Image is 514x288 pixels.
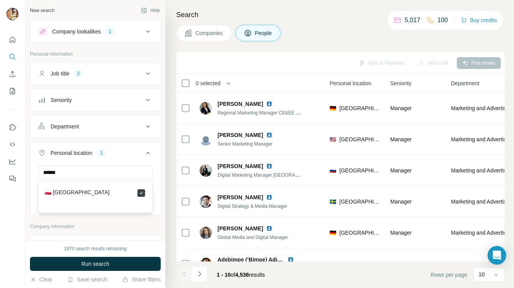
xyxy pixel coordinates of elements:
[451,79,479,87] span: Department
[231,272,235,278] span: of
[218,235,288,240] span: Global Media and Digital Manager
[330,79,371,87] span: Personal location
[51,149,92,157] div: Personal location
[235,272,249,278] span: 4,538
[451,198,514,205] span: Marketing and Advertising
[30,257,161,271] button: Run search
[51,96,72,104] div: Seniority
[390,198,412,205] span: Manager
[200,258,212,270] img: Avatar
[200,195,212,208] img: Avatar
[405,16,420,25] p: 5,017
[30,276,52,283] button: Clear
[218,131,263,139] span: [PERSON_NAME]
[45,188,110,198] label: 🇵🇱 [GEOGRAPHIC_DATA]
[6,155,19,169] button: Dashboard
[451,229,514,237] span: Marketing and Advertising
[437,16,448,25] p: 100
[6,67,19,81] button: Enrich CSV
[64,245,127,252] div: 1970 search results remaining
[330,260,336,268] span: 🇨🇦
[218,204,287,209] span: Digital Strategy & Media Manager
[6,50,19,64] button: Search
[218,172,339,178] span: Digital Marketing Manager [GEOGRAPHIC_DATA] CE&EE
[288,256,294,263] img: LinkedIn logo
[390,230,412,236] span: Manager
[51,123,79,130] div: Department
[330,135,336,143] span: 🇺🇸
[451,260,514,268] span: Marketing and Advertising
[6,137,19,151] button: Use Surfe API
[479,270,485,278] p: 10
[218,193,263,201] span: [PERSON_NAME]
[30,22,160,41] button: Company lookalikes1
[176,9,505,20] h4: Search
[330,229,336,237] span: 🇩🇪
[218,225,263,232] span: [PERSON_NAME]
[200,102,212,114] img: Avatar
[217,272,265,278] span: results
[200,164,212,177] img: Avatar
[81,260,109,268] span: Run search
[390,79,411,87] span: Seniority
[67,276,107,283] button: Save search
[97,149,106,156] div: 1
[122,276,161,283] button: Share filters
[451,104,514,112] span: Marketing and Advertising
[30,91,160,109] button: Seniority
[52,28,101,35] div: Company lookalikes
[200,227,212,239] img: Avatar
[339,229,381,237] span: [GEOGRAPHIC_DATA]
[196,79,221,87] span: 0 selected
[330,198,336,205] span: 🇸🇪
[431,271,467,279] span: Rows per page
[218,100,263,108] span: [PERSON_NAME]
[218,141,272,147] span: Senior Marketing Manager
[30,64,160,83] button: Job title2
[30,117,160,136] button: Department
[330,104,336,112] span: 🇩🇪
[30,51,161,58] p: Personal information
[451,135,514,143] span: Marketing and Advertising
[339,198,381,205] span: [GEOGRAPHIC_DATA]
[390,105,412,111] span: Manager
[255,29,273,37] span: People
[217,272,231,278] span: 1 - 10
[6,33,19,47] button: Quick start
[266,225,272,232] img: LinkedIn logo
[451,167,514,174] span: Marketing and Advertising
[6,172,19,186] button: Feedback
[218,256,296,263] span: Adebimpe (‘Bimpe) Adio, MBA
[390,261,412,267] span: Manager
[192,266,207,282] button: Navigate to next page
[105,28,114,35] div: 1
[266,132,272,138] img: LinkedIn logo
[339,167,381,174] span: [GEOGRAPHIC_DATA]
[30,144,160,165] button: Personal location1
[6,120,19,134] button: Use Surfe on LinkedIn
[266,163,272,169] img: LinkedIn logo
[218,109,360,116] span: Regional Marketing Manager CE&EE Hanky Facial/Beautycare/Baby
[30,237,160,255] button: Company
[461,15,497,26] button: Buy credits
[6,84,19,98] button: My lists
[30,223,161,230] p: Company information
[200,133,212,146] img: Avatar
[390,136,412,142] span: Manager
[195,29,224,37] span: Companies
[30,7,54,14] div: New search
[135,5,165,16] button: Hide
[74,70,83,77] div: 2
[488,246,506,265] div: Open Intercom Messenger
[51,70,69,77] div: Job title
[266,194,272,200] img: LinkedIn logo
[339,135,381,143] span: [GEOGRAPHIC_DATA]
[339,260,381,268] span: [GEOGRAPHIC_DATA]
[390,167,412,174] span: Manager
[266,101,272,107] img: LinkedIn logo
[6,8,19,20] img: Avatar
[218,162,263,170] span: [PERSON_NAME]
[330,167,336,174] span: 🇷🇺
[339,104,381,112] span: [GEOGRAPHIC_DATA]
